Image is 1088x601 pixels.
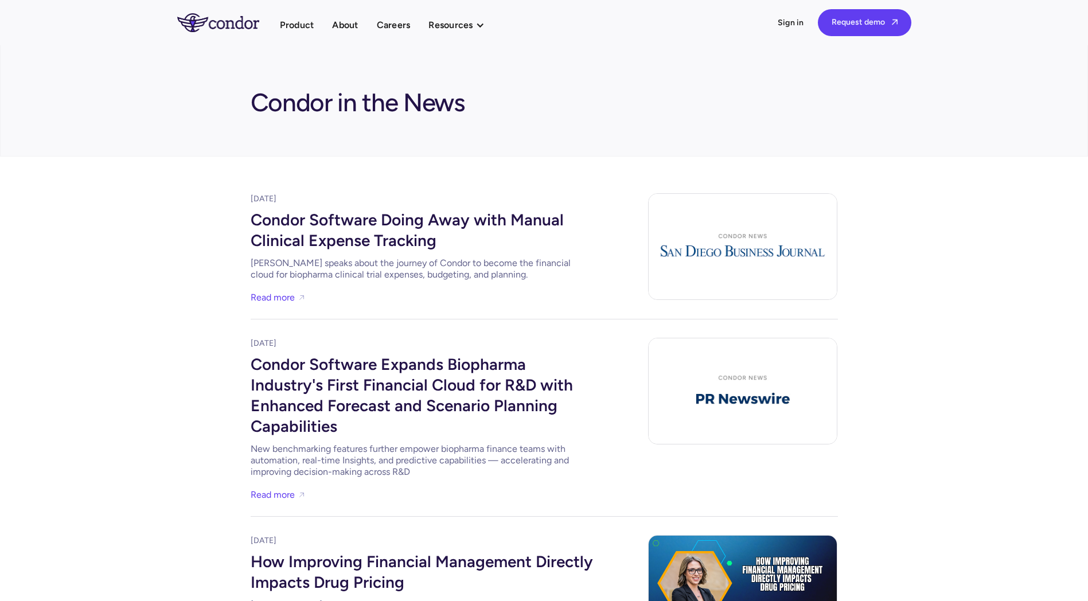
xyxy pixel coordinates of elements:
a: Read more [251,487,295,502]
a: About [332,17,358,33]
h1: Condor in the News [251,82,465,119]
a: home [177,13,280,32]
a: Condor Software Expands Biopharma Industry's First Financial Cloud for R&D with Enhanced Forecast... [251,349,595,478]
div: Condor Software Doing Away with Manual Clinical Expense Tracking [251,205,595,253]
div: Resources [428,17,496,33]
div: Resources [428,17,473,33]
div: How Improving Financial Management Directly Impacts Drug Pricing [251,547,595,595]
div: New benchmarking features further empower biopharma finance teams with automation, real-time Insi... [251,443,595,478]
a: Request demo [818,9,911,36]
div: [DATE] [251,535,595,547]
a: Product [280,17,314,33]
div: [PERSON_NAME] speaks about the journey of Condor to become the financial cloud for biopharma clin... [251,257,595,280]
a: Condor Software Doing Away with Manual Clinical Expense Tracking[PERSON_NAME] speaks about the jo... [251,205,595,280]
a: Careers [377,17,411,33]
a: Read more [251,290,295,305]
div: [DATE] [251,193,595,205]
a: Sign in [778,17,804,29]
div: [DATE] [251,338,595,349]
span:  [892,18,898,26]
div: Condor Software Expands Biopharma Industry's First Financial Cloud for R&D with Enhanced Forecast... [251,349,595,439]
